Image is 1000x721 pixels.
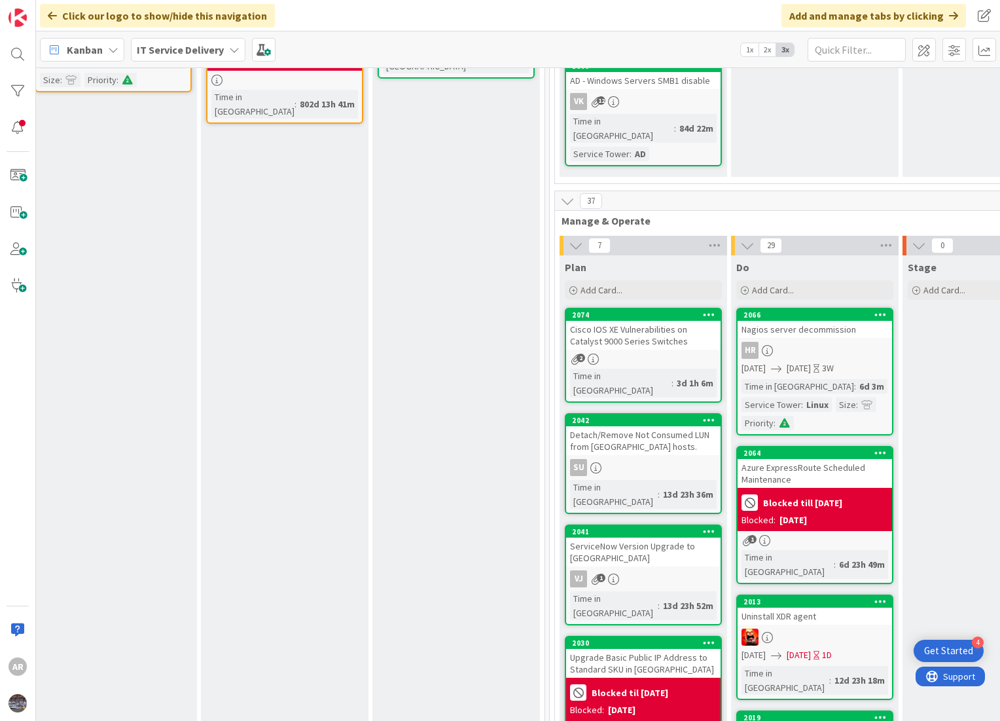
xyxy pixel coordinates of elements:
[572,638,721,648] div: 2030
[566,93,721,110] div: VK
[972,637,984,648] div: 4
[743,449,892,458] div: 2064
[834,557,836,572] span: :
[597,96,605,105] span: 12
[908,261,937,274] span: Stage
[836,397,856,412] div: Size
[660,599,717,613] div: 13d 23h 52m
[924,644,973,657] div: Get Started
[743,597,892,606] div: 2013
[296,97,358,111] div: 802d 13h 41m
[570,93,587,110] div: VK
[856,397,858,412] span: :
[570,591,658,620] div: Time in [GEOGRAPHIC_DATA]
[116,73,118,87] span: :
[40,4,275,28] div: Click our logo to show/hide this navigation
[738,596,892,608] div: 2013
[570,459,587,476] div: SU
[738,447,892,459] div: 2064
[572,416,721,425] div: 2042
[738,309,892,321] div: 2066
[836,557,888,572] div: 6d 23h 49m
[787,648,811,662] span: [DATE]
[9,9,27,27] img: Visit kanbanzone.com
[748,535,757,544] span: 1
[9,657,27,676] div: AR
[738,596,892,625] div: 2013Uninstall XDR agent
[931,238,954,253] span: 0
[588,238,611,253] span: 7
[566,415,721,426] div: 2042
[211,90,295,119] div: Time in [GEOGRAPHIC_DATA]
[741,43,759,56] span: 1x
[673,376,717,390] div: 3d 1h 6m
[570,703,604,717] div: Blocked:
[914,640,984,662] div: Open Get Started checklist, remaining modules: 4
[572,527,721,536] div: 2041
[822,361,834,375] div: 3W
[67,42,103,58] span: Kanban
[779,513,807,527] div: [DATE]
[776,43,794,56] span: 3x
[597,574,605,582] span: 1
[738,629,892,646] div: VN
[774,416,776,430] span: :
[738,459,892,488] div: Azure ExpressRoute Scheduled Maintenance
[741,629,759,646] img: VN
[741,666,829,695] div: Time in [GEOGRAPHIC_DATA]
[566,415,721,455] div: 2042Detach/Remove Not Consumed LUN from [GEOGRAPHIC_DATA] hosts.
[741,397,801,412] div: Service Tower
[738,342,892,359] div: HR
[566,60,721,89] div: 1869AD - Windows Servers SMB1 disable
[658,487,660,502] span: :
[566,637,721,678] div: 2030Upgrade Basic Public IP Address to Standard SKU in [GEOGRAPHIC_DATA]
[566,526,721,538] div: 2041
[660,487,717,502] div: 13d 23h 36m
[829,673,831,688] span: :
[676,121,717,136] div: 84d 22m
[671,376,673,390] span: :
[84,73,116,87] div: Priority
[674,121,676,136] span: :
[566,309,721,321] div: 2074
[27,2,60,18] span: Support
[743,310,892,320] div: 2066
[572,310,721,320] div: 2074
[738,321,892,338] div: Nagios server decommission
[854,379,856,394] span: :
[741,361,766,375] span: [DATE]
[137,43,224,56] b: IT Service Delivery
[566,570,721,587] div: VJ
[566,426,721,455] div: Detach/Remove Not Consumed LUN from [GEOGRAPHIC_DATA] hosts.
[759,43,776,56] span: 2x
[803,397,832,412] div: Linux
[736,261,749,274] span: Do
[580,284,622,296] span: Add Card...
[760,238,782,253] span: 29
[570,147,630,161] div: Service Tower
[570,480,658,509] div: Time in [GEOGRAPHIC_DATA]
[565,261,586,274] span: Plan
[570,369,671,397] div: Time in [GEOGRAPHIC_DATA]
[738,447,892,488] div: 2064Azure ExpressRoute Scheduled Maintenance
[741,648,766,662] span: [DATE]
[822,648,832,662] div: 1D
[658,599,660,613] span: :
[566,649,721,678] div: Upgrade Basic Public IP Address to Standard SKU in [GEOGRAPHIC_DATA]
[566,459,721,476] div: SU
[923,284,965,296] span: Add Card...
[566,321,721,350] div: Cisco IOS XE Vulnerabilities on Catalyst 9000 Series Switches
[787,361,811,375] span: [DATE]
[763,498,842,508] b: Blocked till [DATE]
[566,526,721,566] div: 2041ServiceNow Version Upgrade to [GEOGRAPHIC_DATA]
[801,397,803,412] span: :
[781,4,966,28] div: Add and manage tabs by clicking
[60,73,62,87] span: :
[608,703,635,717] div: [DATE]
[566,72,721,89] div: AD - Windows Servers SMB1 disable
[580,193,602,209] span: 37
[741,379,854,394] div: Time in [GEOGRAPHIC_DATA]
[566,538,721,566] div: ServiceNow Version Upgrade to [GEOGRAPHIC_DATA]
[592,688,668,697] b: Blocked til [DATE]
[630,147,632,161] span: :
